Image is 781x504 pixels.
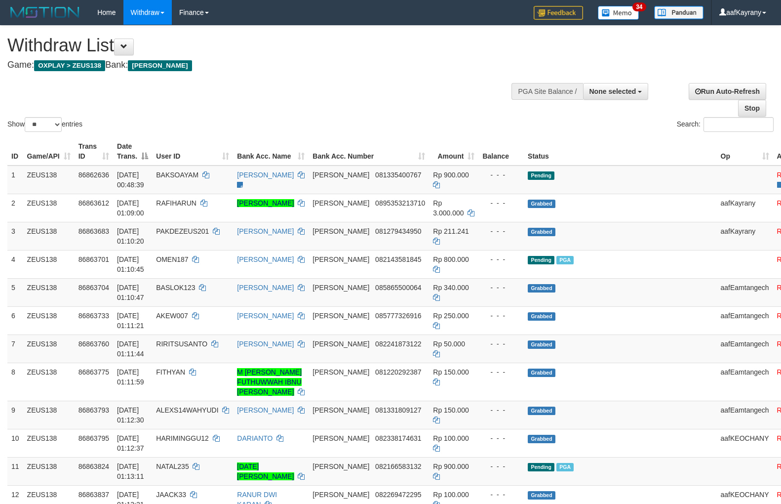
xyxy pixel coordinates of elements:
[717,278,773,306] td: aafEamtangech
[117,462,144,480] span: [DATE] 01:13:11
[717,335,773,363] td: aafEamtangech
[528,369,555,377] span: Grabbed
[312,434,369,442] span: [PERSON_NAME]
[528,256,554,264] span: Pending
[23,363,75,401] td: ZEUS138
[7,166,23,194] td: 1
[7,137,23,166] th: ID
[117,171,144,189] span: [DATE] 00:48:39
[312,368,369,376] span: [PERSON_NAME]
[237,434,273,442] a: DARIANTO
[156,340,207,348] span: RIRITSUSANTO
[312,284,369,292] span: [PERSON_NAME]
[717,429,773,457] td: aafKEOCHANY
[556,256,574,264] span: Marked by aaftrukkakada
[117,284,144,301] span: [DATE] 01:10:47
[528,407,555,415] span: Grabbed
[312,340,369,348] span: [PERSON_NAME]
[433,491,469,499] span: Rp 100.000
[156,284,195,292] span: BASLOK123
[7,250,23,278] td: 4
[482,490,520,500] div: - - -
[589,87,636,95] span: None selected
[528,491,555,500] span: Grabbed
[23,457,75,485] td: ZEUS138
[117,406,144,424] span: [DATE] 01:12:30
[598,6,639,20] img: Button%20Memo.svg
[312,406,369,414] span: [PERSON_NAME]
[152,137,233,166] th: User ID: activate to sort column ascending
[433,462,469,470] span: Rp 900.000
[237,312,294,320] a: [PERSON_NAME]
[23,250,75,278] td: ZEUS138
[429,137,478,166] th: Amount: activate to sort column ascending
[23,194,75,222] td: ZEUS138
[237,340,294,348] a: [PERSON_NAME]
[482,405,520,415] div: - - -
[717,401,773,429] td: aafEamtangech
[117,340,144,358] span: [DATE] 01:11:44
[312,462,369,470] span: [PERSON_NAME]
[156,406,218,414] span: ALEXS14WAHYUDI
[78,368,109,376] span: 86863775
[433,434,469,442] span: Rp 100.000
[375,199,425,207] span: Copy 0895353213710 to clipboard
[482,367,520,377] div: - - -
[433,312,469,320] span: Rp 250.000
[717,306,773,335] td: aafEamtangech
[717,194,773,222] td: aafKayrany
[528,463,554,471] span: Pending
[312,199,369,207] span: [PERSON_NAME]
[78,171,109,179] span: 86862636
[237,255,294,263] a: [PERSON_NAME]
[528,228,555,236] span: Grabbed
[482,433,520,443] div: - - -
[78,227,109,235] span: 86863683
[7,36,511,55] h1: Withdraw List
[23,166,75,194] td: ZEUS138
[156,255,188,263] span: OMEN187
[482,462,520,471] div: - - -
[312,491,369,499] span: [PERSON_NAME]
[375,340,421,348] span: Copy 082241873122 to clipboard
[511,83,583,100] div: PGA Site Balance /
[237,368,302,396] a: M [PERSON_NAME] FUTHUWWAH IBNU [PERSON_NAME]
[78,199,109,207] span: 86863612
[117,312,144,330] span: [DATE] 01:11:21
[433,227,469,235] span: Rp 211.241
[375,406,421,414] span: Copy 081331809127 to clipboard
[528,435,555,443] span: Grabbed
[156,199,196,207] span: RAFIHARUN
[654,6,703,19] img: panduan.png
[482,339,520,349] div: - - -
[482,283,520,293] div: - - -
[717,363,773,401] td: aafEamtangech
[23,278,75,306] td: ZEUS138
[128,60,192,71] span: [PERSON_NAME]
[524,137,716,166] th: Status
[75,137,113,166] th: Trans ID: activate to sort column ascending
[689,83,766,100] a: Run Auto-Refresh
[7,401,23,429] td: 9
[117,434,144,452] span: [DATE] 01:12:37
[433,406,469,414] span: Rp 150.000
[7,117,82,132] label: Show entries
[528,171,554,180] span: Pending
[237,406,294,414] a: [PERSON_NAME]
[113,137,152,166] th: Date Trans.: activate to sort column descending
[237,227,294,235] a: [PERSON_NAME]
[78,340,109,348] span: 86863760
[632,2,646,11] span: 34
[7,457,23,485] td: 11
[78,434,109,442] span: 86863795
[117,199,144,217] span: [DATE] 01:09:00
[375,462,421,470] span: Copy 082166583132 to clipboard
[156,227,209,235] span: PAKDEZEUS201
[482,254,520,264] div: - - -
[23,137,75,166] th: Game/API: activate to sort column ascending
[7,363,23,401] td: 8
[156,462,189,470] span: NATAL235
[375,368,421,376] span: Copy 081220292387 to clipboard
[78,462,109,470] span: 86863824
[312,312,369,320] span: [PERSON_NAME]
